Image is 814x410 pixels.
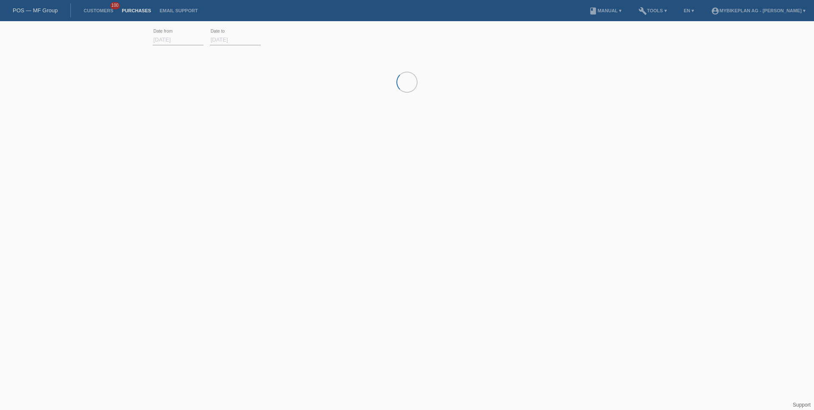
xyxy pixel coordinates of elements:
a: buildTools ▾ [634,8,671,13]
a: bookManual ▾ [585,8,626,13]
a: account_circleMybikeplan AG - [PERSON_NAME] ▾ [707,8,810,13]
a: POS — MF Group [13,7,58,14]
a: Email Support [155,8,202,13]
a: EN ▾ [680,8,698,13]
i: build [638,7,647,15]
a: Support [793,402,811,408]
a: Purchases [117,8,155,13]
i: account_circle [711,7,719,15]
span: 100 [110,2,120,9]
a: Customers [79,8,117,13]
i: book [589,7,597,15]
